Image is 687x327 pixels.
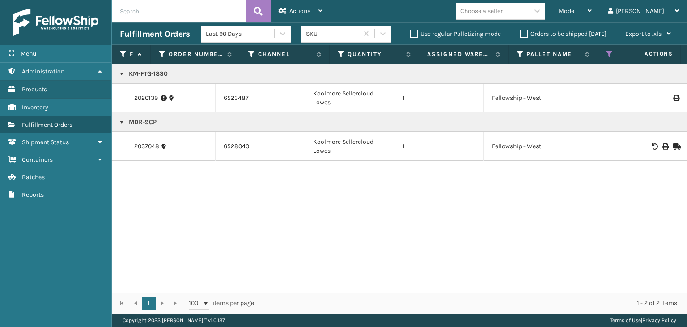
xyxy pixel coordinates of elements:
label: Fulfillment Order Id [130,50,133,58]
h3: Fulfillment Orders [120,29,190,39]
td: Koolmore Sellercloud Lowes [305,84,394,112]
span: Products [22,86,47,93]
a: 2037048 [134,142,159,151]
a: Terms of Use [610,317,641,323]
label: Pallet Name [526,50,581,58]
span: Actions [616,47,679,61]
td: 6523487 [216,84,305,112]
td: 1 [394,132,484,161]
span: Batches [22,173,45,181]
a: Privacy Policy [642,317,676,323]
label: Channel [258,50,312,58]
td: Fellowship - West [484,132,573,161]
img: logo [13,9,98,36]
span: Administration [22,68,64,75]
div: SKU [306,29,359,39]
i: Void BOL [652,143,657,150]
span: Mode [559,7,574,15]
i: Mark as Shipped [673,143,679,150]
div: Last 90 Days [206,29,275,39]
div: Choose a seller [460,6,503,16]
span: Shipment Status [22,138,69,146]
label: Assigned Warehouse [427,50,491,58]
span: items per page [189,297,254,310]
span: Menu [21,50,36,57]
td: Fellowship - West [484,84,573,112]
a: 2020139 [134,94,158,103]
td: 6528040 [216,132,305,161]
span: Export to .xls [625,30,662,38]
span: Reports [22,191,44,198]
span: Actions [289,7,310,15]
span: Inventory [22,103,48,111]
label: Order Number [169,50,223,58]
td: Koolmore Sellercloud Lowes [305,132,394,161]
span: 100 [189,299,202,308]
i: Print Label [673,95,679,101]
i: Print BOL [662,143,668,150]
td: 1 [394,84,484,112]
div: 1 - 2 of 2 items [267,299,677,308]
label: Quantity [348,50,402,58]
a: 1 [142,297,156,310]
label: Orders to be shipped [DATE] [520,30,606,38]
div: | [610,314,676,327]
span: Containers [22,156,53,163]
p: Copyright 2023 [PERSON_NAME]™ v 1.0.187 [123,314,225,327]
span: Fulfillment Orders [22,121,72,129]
label: Use regular Palletizing mode [410,30,501,38]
